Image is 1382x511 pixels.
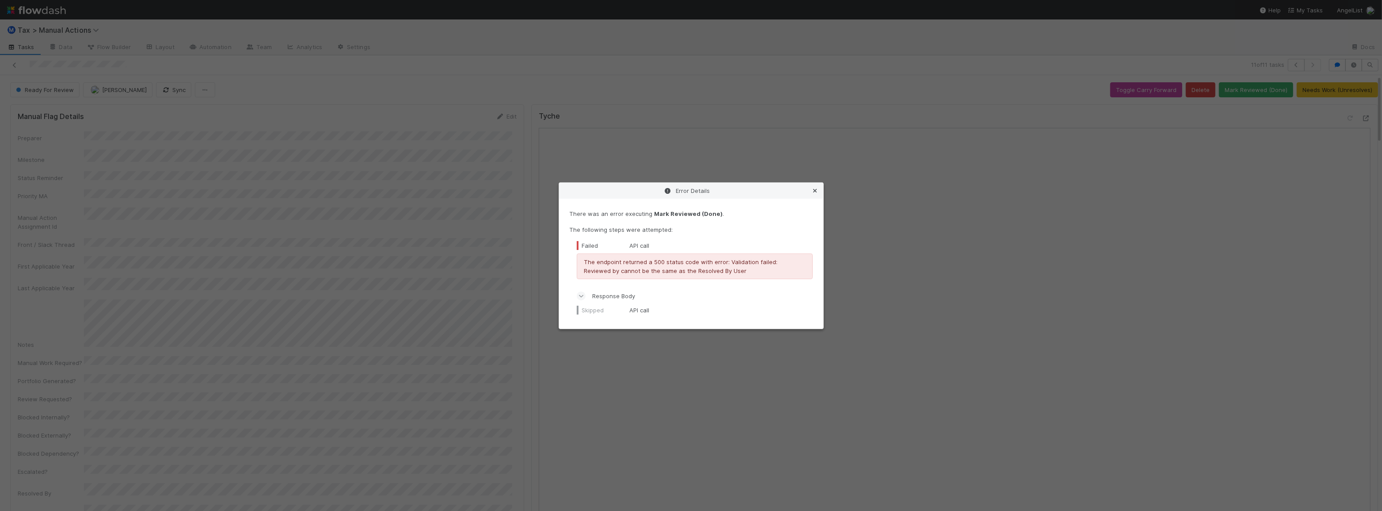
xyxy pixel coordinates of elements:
strong: Mark Reviewed (Done) [655,210,723,217]
div: Skipped [577,306,630,315]
div: API call [577,306,813,315]
div: API call [577,241,813,250]
p: There was an error executing . [570,209,813,218]
p: The following steps were attempted: [570,225,813,234]
div: Error Details [559,183,823,199]
span: Response Body [593,292,636,300]
p: The endpoint returned a 500 status code with error: Validation failed: Reviewed by cannot be the ... [584,257,805,275]
div: Failed [577,241,630,250]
